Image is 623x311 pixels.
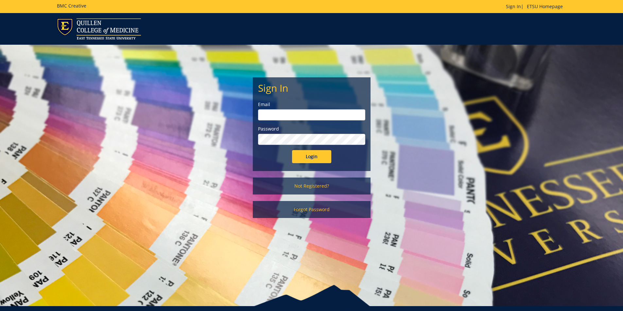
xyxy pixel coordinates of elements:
[253,201,371,218] a: Forgot Password
[292,150,331,163] input: Login
[506,3,521,9] a: Sign In
[524,3,566,9] a: ETSU Homepage
[506,3,566,10] p: |
[258,126,365,132] label: Password
[57,18,141,39] img: ETSU logo
[258,101,365,108] label: Email
[253,178,371,194] a: Not Registered?
[258,83,365,93] h2: Sign In
[57,3,86,8] h5: BMC Creative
